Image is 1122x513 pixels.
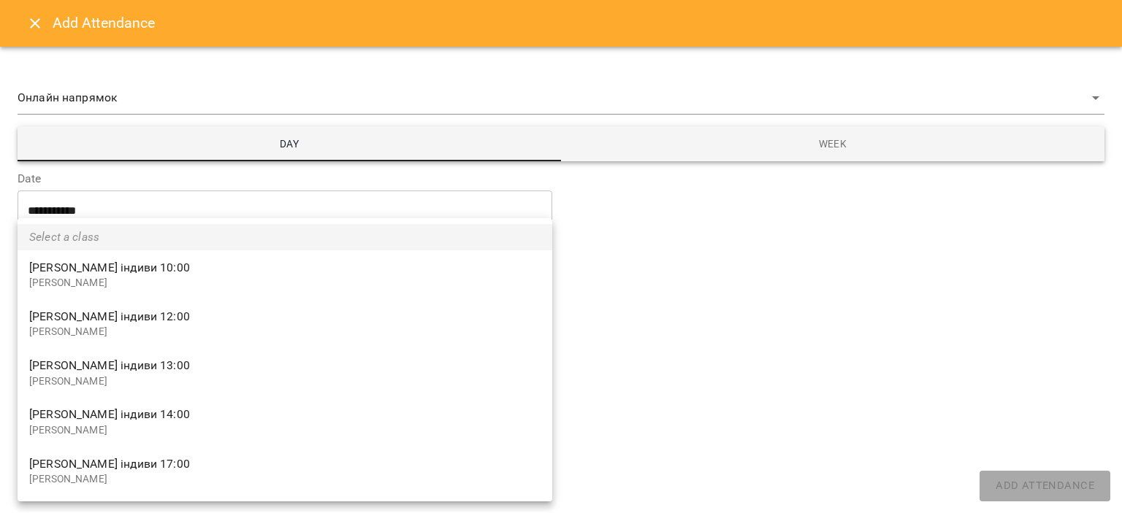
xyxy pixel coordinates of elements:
p: [PERSON_NAME] [29,423,541,438]
span: [PERSON_NAME] індиви 17:00 [29,455,541,473]
p: [PERSON_NAME] [29,325,541,339]
span: [PERSON_NAME] індиви 13:00 [29,357,541,374]
p: [PERSON_NAME] [29,472,541,487]
p: [PERSON_NAME] [29,276,541,290]
span: [PERSON_NAME] індиви 12:00 [29,308,541,325]
span: [PERSON_NAME] індиви 14:00 [29,406,541,423]
span: [PERSON_NAME] індиви 10:00 [29,259,541,277]
p: [PERSON_NAME] [29,374,541,389]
